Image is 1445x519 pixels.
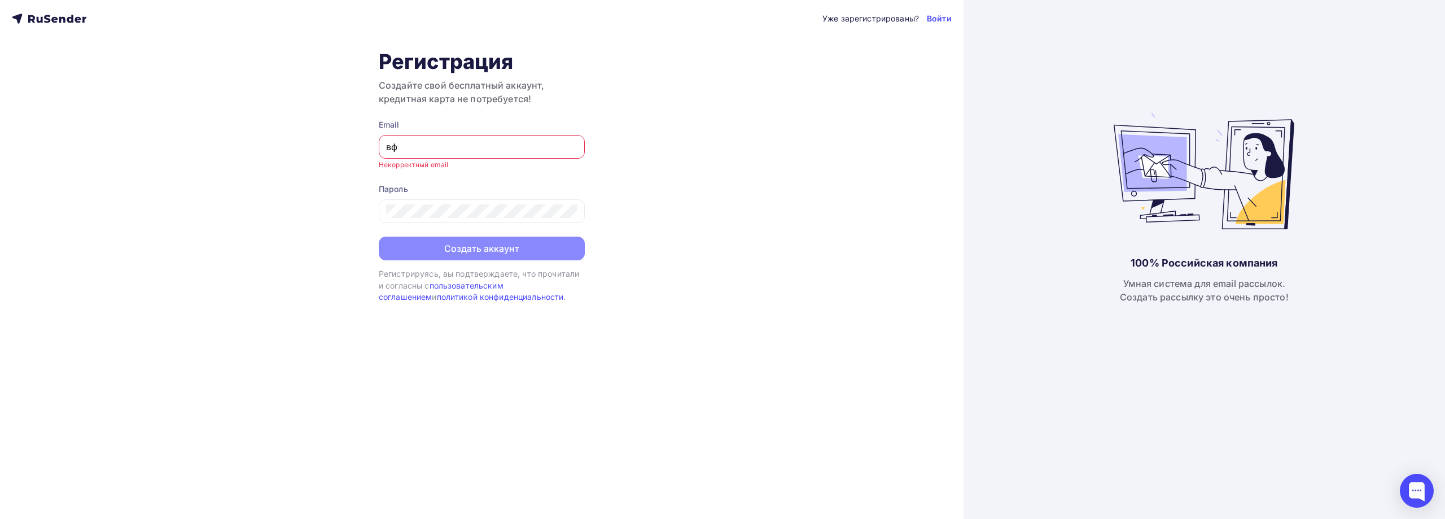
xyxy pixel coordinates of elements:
div: Email [379,119,585,130]
a: пользовательским соглашением [379,281,503,302]
div: Пароль [379,184,585,195]
a: политикой конфиденциальности [437,292,564,302]
button: Создать аккаунт [379,237,585,260]
input: Укажите свой email [386,140,577,154]
div: Регистрируясь, вы подтверждаете, что прочитали и согласны с и . [379,268,585,303]
div: Уже зарегистрированы? [822,13,919,24]
div: Умная система для email рассылок. Создать рассылку это очень просто! [1120,277,1289,304]
div: 100% Российская компания [1131,256,1277,270]
h1: Регистрация [379,49,585,74]
small: Некорректный email [379,160,449,169]
h3: Создайте свой бесплатный аккаунт, кредитная карта не потребуется! [379,78,585,106]
a: Войти [927,13,952,24]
